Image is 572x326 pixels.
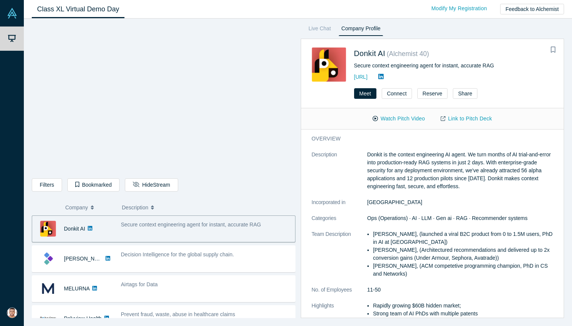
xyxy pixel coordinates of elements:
[312,135,543,143] h3: overview
[367,215,528,221] span: Ops (Operations) · AI · LLM · Gen ai · RAG · Recommender systems
[373,246,553,262] li: [PERSON_NAME], (Architectured recommendations and delivered up to 2x conversion gains (Under Armo...
[382,88,412,99] button: Connect
[121,281,158,287] span: Airtags for Data
[40,221,56,237] img: Donkit AI's Logo
[373,302,553,310] li: Rapidly growing $60B hidden market;
[367,151,553,190] p: Donkit is the context engineering AI agent. We turn months of AI trial-and-error into production-...
[354,74,368,80] a: [URL]
[548,45,558,55] button: Bookmark
[500,4,564,14] button: Feedback to Alchemist
[65,200,114,215] button: Company
[121,251,234,257] span: Decision Intelligence for the global supply chain.
[32,178,62,192] button: Filters
[67,178,120,192] button: Bookmarked
[64,226,85,232] a: Donkit AI
[312,230,367,286] dt: Team Description
[354,62,553,70] div: Secure context engineering agent for instant, accurate RAG
[354,88,376,99] button: Meet
[312,214,367,230] dt: Categories
[125,178,178,192] button: HideStream
[64,256,107,262] a: [PERSON_NAME]
[32,0,124,18] a: Class XL Virtual Demo Day
[433,112,500,125] a: Link to Pitch Deck
[40,251,56,267] img: Kimaru AI's Logo
[312,151,367,198] dt: Description
[65,200,88,215] span: Company
[121,311,235,317] span: Prevent fraud, waste, abuse in healthcare claims
[367,286,553,294] dd: 11-50
[64,315,102,321] a: Polyview Health
[122,200,148,215] span: Description
[354,49,385,58] a: Donkit AI
[373,230,553,246] li: [PERSON_NAME], (launched a viral B2C product from 0 to 1.5M users, PhD in AI at [GEOGRAPHIC_DATA])
[121,221,261,228] span: Secure context engineering agent for instant, accurate RAG
[373,310,553,318] li: Strong team of AI PhDs with multiple patents
[339,24,383,36] a: Company Profile
[373,262,553,278] li: [PERSON_NAME], (ACM competetive programming champion, PhD in CS and Networks)
[423,2,495,15] a: Modify My Registration
[312,198,367,214] dt: Incorporated in
[367,198,553,206] dd: [GEOGRAPHIC_DATA]
[312,47,346,82] img: Donkit AI's Logo
[40,281,56,296] img: MELURNA's Logo
[64,285,90,292] a: MELURNA
[122,200,290,215] button: Description
[312,286,367,302] dt: No. of Employees
[365,112,433,125] button: Watch Pitch Video
[7,307,17,318] img: Obinna Chukwujioke's Account
[7,8,17,19] img: Alchemist Vault Logo
[417,88,448,99] button: Reserve
[306,24,334,36] a: Live Chat
[32,25,295,173] iframe: Alchemist Class XL Demo Day: Vault
[453,88,477,99] button: Share
[387,50,429,58] small: ( Alchemist 40 )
